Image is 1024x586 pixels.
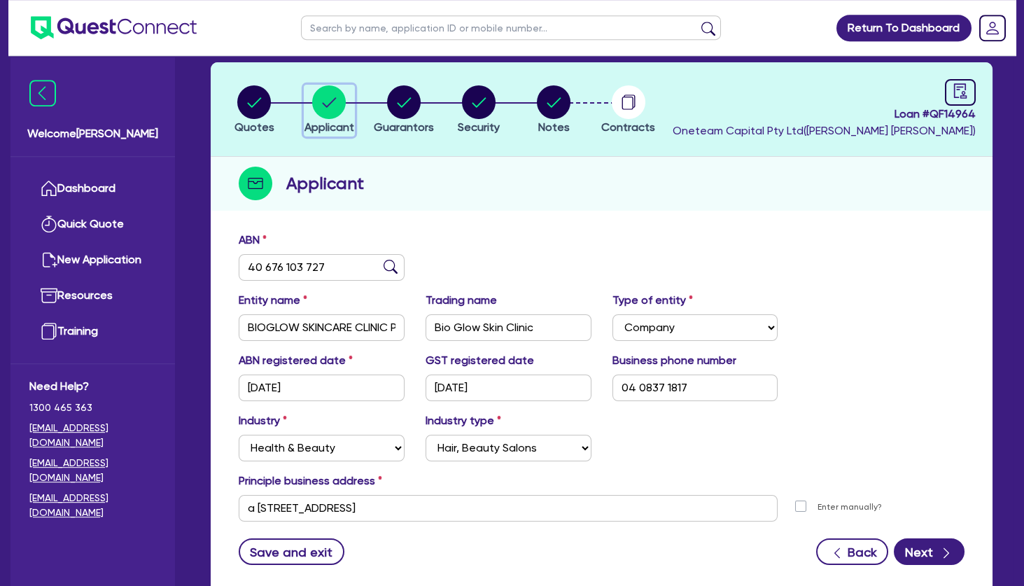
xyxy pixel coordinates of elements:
img: icon-menu-close [29,80,56,106]
button: Guarantors [373,85,435,137]
label: Industry [239,412,287,429]
input: DD / MM / YYYY [426,375,591,401]
label: Business phone number [612,352,736,369]
img: quick-quote [41,216,57,232]
button: Back [816,538,888,565]
h2: Applicant [286,171,364,196]
span: Applicant [304,120,354,134]
a: [EMAIL_ADDRESS][DOMAIN_NAME] [29,491,156,520]
span: Guarantors [374,120,434,134]
img: abn-lookup icon [384,260,398,274]
span: Quotes [234,120,274,134]
button: Contracts [601,85,656,137]
img: quest-connect-logo-blue [31,16,197,39]
button: Security [457,85,500,137]
span: Loan # QF14964 [673,106,976,123]
label: Entity name [239,292,307,309]
span: Security [458,120,500,134]
span: Contracts [601,120,655,134]
button: Quotes [234,85,275,137]
a: Resources [29,278,156,314]
a: [EMAIL_ADDRESS][DOMAIN_NAME] [29,456,156,485]
input: Search by name, application ID or mobile number... [301,15,721,40]
span: audit [953,83,968,99]
img: resources [41,287,57,304]
a: Quick Quote [29,207,156,242]
span: Notes [538,120,570,134]
button: Next [894,538,965,565]
a: Return To Dashboard [836,15,972,41]
label: Principle business address [239,473,382,489]
label: Industry type [426,412,501,429]
label: GST registered date [426,352,534,369]
a: New Application [29,242,156,278]
span: Welcome [PERSON_NAME] [27,125,158,142]
span: Need Help? [29,378,156,395]
img: new-application [41,251,57,268]
label: ABN registered date [239,352,353,369]
button: Notes [536,85,571,137]
span: Oneteam Capital Pty Ltd ( [PERSON_NAME] [PERSON_NAME] ) [673,124,976,137]
label: ABN [239,232,267,249]
button: Applicant [304,85,355,137]
label: Enter manually? [818,501,882,514]
img: step-icon [239,167,272,200]
button: Save and exit [239,538,344,565]
a: Dashboard [29,171,156,207]
a: [EMAIL_ADDRESS][DOMAIN_NAME] [29,421,156,450]
label: Trading name [426,292,497,309]
a: Dropdown toggle [974,10,1011,46]
input: DD / MM / YYYY [239,375,405,401]
a: Training [29,314,156,349]
span: 1300 465 363 [29,400,156,415]
img: training [41,323,57,340]
label: Type of entity [612,292,693,309]
a: audit [945,79,976,106]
